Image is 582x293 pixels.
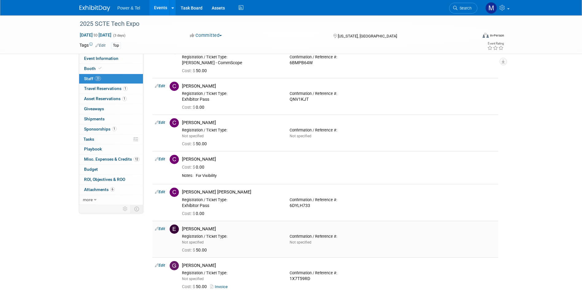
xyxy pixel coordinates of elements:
span: 6 [110,187,115,192]
div: Registration / Ticket Type: [182,91,280,96]
a: Invoice [210,284,230,289]
div: Confirmation / Reference #: [290,55,388,60]
span: more [83,197,93,202]
a: Shipments [79,114,143,124]
img: C.jpg [170,82,179,91]
a: Edit [155,190,165,194]
span: (3 days) [113,33,125,37]
span: 0.00 [182,165,207,170]
div: Top [111,42,121,49]
div: Registration / Ticket Type: [182,55,280,60]
span: to [93,33,98,37]
a: Edit [155,120,165,125]
img: C.jpg [170,118,179,127]
span: 50.00 [182,68,209,73]
span: Cost: $ [182,284,196,289]
a: Event Information [79,54,143,64]
img: G.jpg [170,261,179,270]
span: 12 [133,157,140,162]
div: [PERSON_NAME] - CommScope [182,60,280,66]
i: Booth reservation complete [98,67,102,70]
a: Edit [155,84,165,88]
span: 1 [122,96,127,101]
div: Confirmation / Reference #: [290,234,388,239]
div: [PERSON_NAME] [PERSON_NAME] [182,189,496,195]
a: Edit [155,227,165,231]
td: Tags [79,42,106,49]
span: Budget [84,167,98,172]
div: [PERSON_NAME] [182,156,496,162]
span: 20 [95,76,101,81]
div: Confirmation / Reference #: [290,128,388,133]
span: Cost: $ [182,165,196,170]
span: Power & Tel [118,6,140,10]
span: 50.00 [182,284,209,289]
span: 0.00 [182,105,207,110]
div: Exhibitor Pass [182,97,280,102]
td: Toggle Event Tabs [130,205,143,213]
a: Staff20 [79,74,143,84]
div: Confirmation / Reference #: [290,271,388,275]
span: Cost: $ [182,211,196,216]
a: Sponsorships1 [79,124,143,134]
img: E.jpg [170,225,179,234]
div: 6BMPB64W [290,60,388,66]
img: C.jpg [170,188,179,197]
div: Registration / Ticket Type: [182,197,280,202]
span: 0.00 [182,211,207,216]
a: Edit [155,263,165,268]
span: Cost: $ [182,68,196,73]
a: ROI, Objectives & ROO [79,175,143,185]
span: 50.00 [182,248,209,252]
a: Travel Reservations1 [79,84,143,94]
span: Staff [84,76,101,81]
a: more [79,195,143,205]
td: Personalize Event Tab Strip [120,205,131,213]
div: Confirmation / Reference #: [290,91,388,96]
span: Cost: $ [182,141,196,146]
img: C.jpg [170,155,179,164]
a: Edit [95,43,106,48]
div: Registration / Ticket Type: [182,234,280,239]
div: For Visibility [196,173,496,178]
a: Attachments6 [79,185,143,195]
a: Asset Reservations1 [79,94,143,104]
span: Not specified [182,240,204,244]
div: [PERSON_NAME] [182,226,496,232]
img: Format-Inperson.png [483,33,489,38]
a: Playbook [79,144,143,154]
span: Not specified [182,134,204,138]
div: 1X7T59RD [290,276,388,282]
span: Cost: $ [182,248,196,252]
span: Tasks [83,137,94,142]
span: 1 [112,127,117,131]
div: Registration / Ticket Type: [182,128,280,133]
div: 6DYLH733 [290,203,388,209]
div: Notes: [182,173,193,178]
span: Travel Reservations [84,86,128,91]
span: Playbook [84,146,102,151]
span: Not specified [290,134,311,138]
div: Exhibitor Pass [182,203,280,209]
a: Search [449,3,477,14]
span: Search [457,6,472,10]
div: Event Rating [487,42,504,45]
div: 2025 SCTE Tech Expo [78,18,468,29]
div: In-Person [490,33,504,38]
span: 1 [123,86,128,91]
span: Not specified [290,240,311,244]
a: Misc. Expenses & Credits12 [79,154,143,164]
div: Confirmation / Reference #: [290,197,388,202]
div: Registration / Ticket Type: [182,271,280,275]
div: Event Format [441,32,504,41]
a: Edit [155,157,165,161]
img: ExhibitDay [79,5,110,11]
img: Madalyn Bobbitt [485,2,497,14]
span: Sponsorships [84,127,117,131]
a: Budget [79,165,143,174]
div: [PERSON_NAME] [182,263,496,268]
div: [PERSON_NAME] [182,120,496,126]
a: Tasks [79,135,143,144]
a: Giveaways [79,104,143,114]
div: [PERSON_NAME] [182,83,496,89]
